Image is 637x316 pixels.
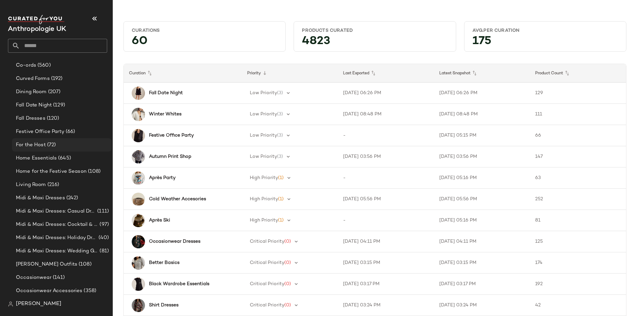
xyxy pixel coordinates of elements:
[434,125,530,146] td: [DATE] 05:15 PM
[530,274,626,295] td: 192
[338,167,434,189] td: -
[8,301,13,307] img: svg%3e
[434,83,530,104] td: [DATE] 06:26 PM
[338,210,434,231] td: -
[149,217,170,224] b: Après Ski
[132,235,145,248] img: 4130929940122_520_b
[250,260,284,265] span: Critical Priority
[97,234,109,242] span: (40)
[338,125,434,146] td: -
[434,231,530,252] td: [DATE] 04:11 PM
[65,194,78,202] span: (242)
[47,88,61,96] span: (207)
[77,261,92,268] span: (108)
[132,28,277,34] div: Curations
[277,112,283,117] span: (3)
[278,175,284,180] span: (1)
[149,196,206,203] b: Cold Weather Accesories
[149,132,194,139] b: Festive Office Party
[530,125,626,146] td: 66
[16,168,87,175] span: Home for the Festive Season
[284,303,291,308] span: (0)
[16,62,36,69] span: Co-ords
[16,194,65,202] span: Midi & Maxi Dresses
[434,167,530,189] td: [DATE] 05:16 PM
[96,208,109,215] span: (111)
[250,133,277,138] span: Low Priority
[278,218,284,223] span: (1)
[124,64,242,83] th: Curation
[132,171,145,185] img: 4111579930054_004_e
[98,247,109,255] span: (81)
[434,274,530,295] td: [DATE] 03:17 PM
[16,287,82,295] span: Occasionwear Accessories
[284,260,291,265] span: (0)
[16,88,47,96] span: Dining Room
[16,128,64,136] span: Festive Office Party
[250,91,277,95] span: Low Priority
[132,214,145,227] img: 4114075400001_000_e5
[278,197,284,202] span: (1)
[132,299,145,312] img: 4130957990174_529_b
[46,181,59,189] span: (216)
[64,128,75,136] span: (66)
[250,112,277,117] span: Low Priority
[16,155,57,162] span: Home Essentials
[132,87,145,100] img: 4130911810250_001_e
[132,150,145,163] img: 4115905110032_095_e
[250,218,278,223] span: High Priority
[149,153,191,160] b: Autumn Print Shop
[530,167,626,189] td: 63
[132,278,145,291] img: 4130728860007_001_e2
[434,210,530,231] td: [DATE] 05:16 PM
[57,155,71,162] span: (645)
[530,295,626,316] td: 42
[530,210,626,231] td: 81
[16,208,96,215] span: Midi & Maxi Dresses: Casual Dresses
[467,36,623,49] div: 175
[530,146,626,167] td: 147
[284,282,291,286] span: (0)
[338,231,434,252] td: [DATE] 04:11 PM
[434,146,530,167] td: [DATE] 03:56 PM
[297,36,453,49] div: 4823
[338,295,434,316] td: [DATE] 03:24 PM
[530,64,626,83] th: Product Count
[52,101,65,109] span: (129)
[472,28,618,34] div: Avg.per Curation
[149,259,179,266] b: Better Basics
[338,252,434,274] td: [DATE] 03:15 PM
[149,90,183,96] b: Fall Date Night
[250,303,284,308] span: Critical Priority
[284,239,291,244] span: (0)
[530,231,626,252] td: 125
[530,104,626,125] td: 111
[242,64,338,83] th: Priority
[16,115,45,122] span: Fall Dresses
[277,154,283,159] span: (3)
[530,83,626,104] td: 129
[98,221,109,228] span: (97)
[338,189,434,210] td: [DATE] 05:56 PM
[16,234,97,242] span: Midi & Maxi Dresses: Holiday Dresses
[149,238,200,245] b: Occasionwear Dresses
[87,168,101,175] span: (108)
[16,261,77,268] span: [PERSON_NAME] Outfits
[46,141,56,149] span: (72)
[302,28,448,34] div: Products Curated
[16,181,46,189] span: Living Room
[16,221,98,228] span: Midi & Maxi Dresses: Cocktail & Party
[149,174,176,181] b: Après Party
[530,252,626,274] td: 174
[434,295,530,316] td: [DATE] 03:24 PM
[82,287,96,295] span: (358)
[250,239,284,244] span: Critical Priority
[8,15,64,24] img: cfy_white_logo.C9jOOHJF.svg
[149,111,181,118] b: Winter Whites
[126,36,283,49] div: 60
[51,274,65,282] span: (141)
[45,115,59,122] span: (120)
[16,274,51,282] span: Occasionwear
[338,104,434,125] td: [DATE] 08:48 PM
[16,101,52,109] span: Fall Date Night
